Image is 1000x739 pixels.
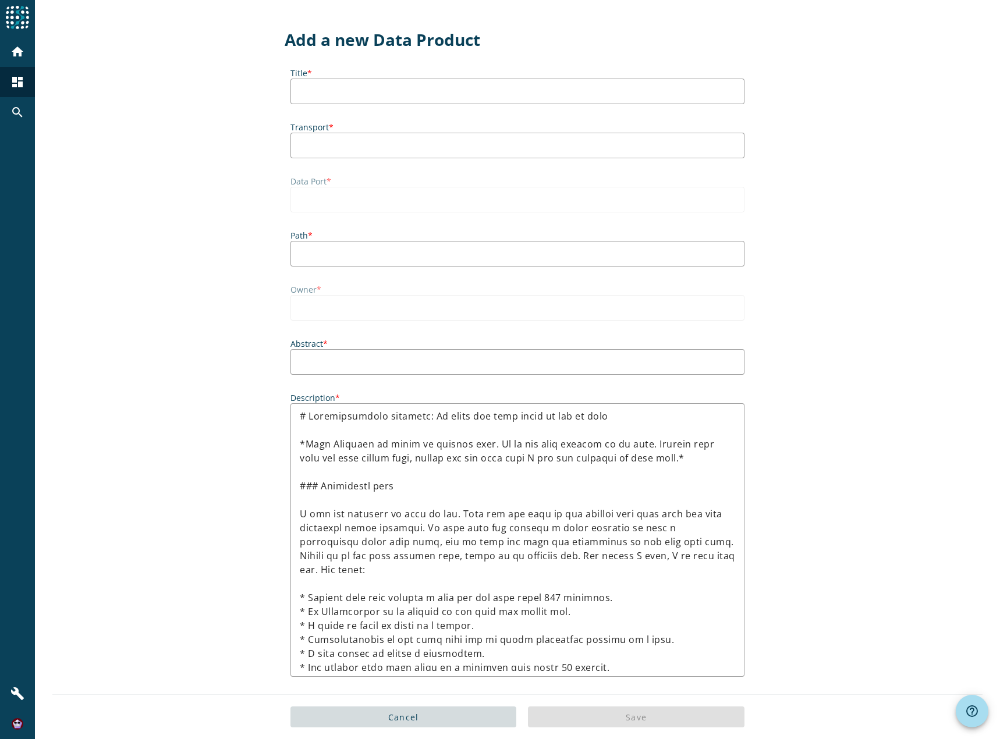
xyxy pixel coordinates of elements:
label: Path [290,230,744,241]
label: Title [290,67,744,79]
label: Data Port [290,176,744,187]
mat-icon: dashboard [10,75,24,89]
mat-icon: search [10,105,24,119]
mat-icon: help_outline [965,704,979,718]
img: spoud-logo.svg [6,6,29,29]
mat-icon: build [10,687,24,701]
h1: Add a new Data Product [285,29,750,51]
label: Description [290,392,744,403]
span: Cancel [388,712,419,723]
label: Owner [290,284,744,295]
button: Cancel [290,706,516,727]
label: Transport [290,122,744,133]
label: Abstract [290,338,744,349]
img: f40bc641cdaa4136c0e0558ddde32189 [12,718,23,730]
mat-icon: home [10,45,24,59]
